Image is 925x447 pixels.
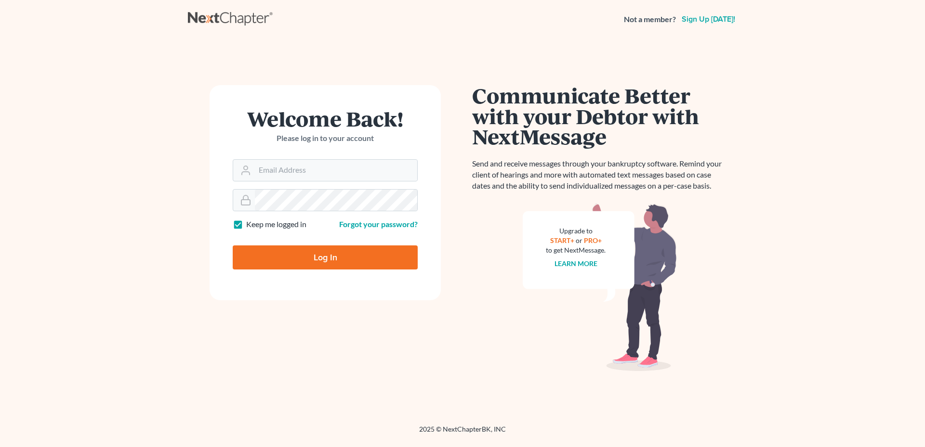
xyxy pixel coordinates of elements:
[233,108,418,129] h1: Welcome Back!
[624,14,676,25] strong: Not a member?
[246,219,306,230] label: Keep me logged in
[339,219,418,229] a: Forgot your password?
[680,15,737,23] a: Sign up [DATE]!
[555,259,597,268] a: Learn more
[523,203,677,371] img: nextmessage_bg-59042aed3d76b12b5cd301f8e5b87938c9018125f34e5fa2b7a6b67550977c72.svg
[472,85,727,147] h1: Communicate Better with your Debtor with NextMessage
[188,424,737,442] div: 2025 © NextChapterBK, INC
[472,158,727,192] p: Send and receive messages through your bankruptcy software. Remind your client of hearings and mo...
[550,236,574,244] a: START+
[546,245,606,255] div: to get NextMessage.
[584,236,602,244] a: PRO+
[233,245,418,269] input: Log In
[546,226,606,236] div: Upgrade to
[233,133,418,144] p: Please log in to your account
[576,236,582,244] span: or
[255,160,417,181] input: Email Address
